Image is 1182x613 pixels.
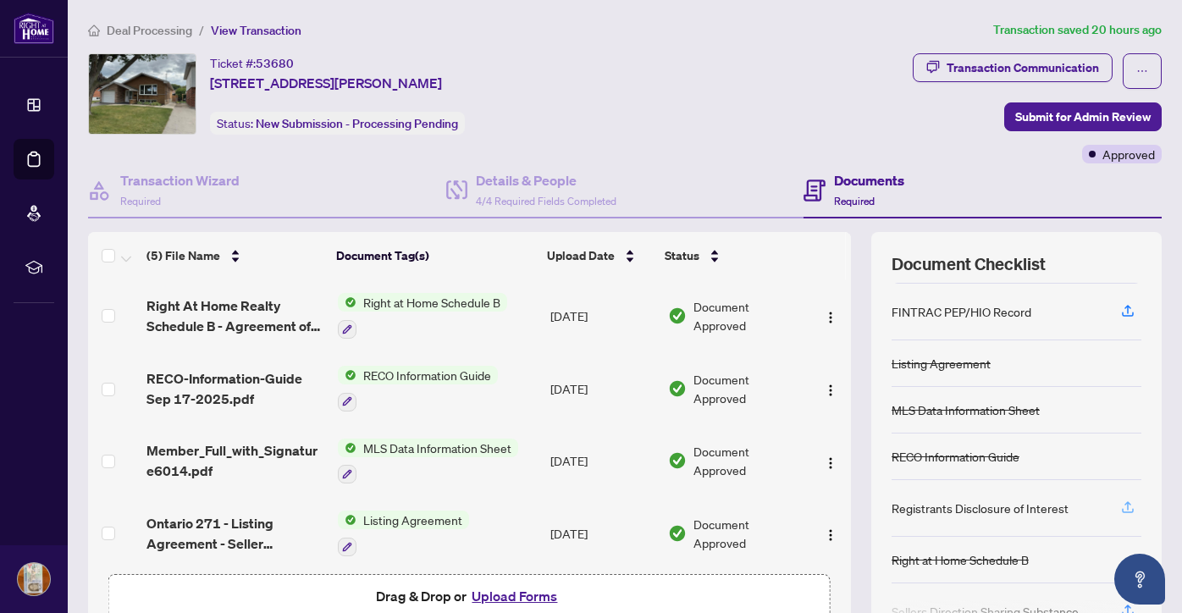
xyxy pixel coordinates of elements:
span: Document Approved [693,297,802,334]
button: Submit for Admin Review [1004,102,1162,131]
img: Status Icon [338,511,356,529]
span: Deal Processing [107,23,192,38]
span: New Submission - Processing Pending [256,116,458,131]
span: Document Approved [693,370,802,407]
th: Document Tag(s) [329,232,540,279]
button: Upload Forms [467,585,562,607]
article: Transaction saved 20 hours ago [993,20,1162,40]
span: (5) File Name [146,246,220,265]
span: Document Approved [693,515,802,552]
th: (5) File Name [140,232,329,279]
button: Status IconListing Agreement [338,511,469,556]
span: 4/4 Required Fields Completed [476,195,616,207]
div: MLS Data Information Sheet [892,400,1040,419]
button: Logo [817,520,844,547]
span: home [88,25,100,36]
span: Listing Agreement [356,511,469,529]
td: [DATE] [544,352,661,425]
img: Document Status [668,451,687,470]
button: Status IconRECO Information Guide [338,366,498,411]
span: Document Approved [693,442,802,479]
th: Status [658,232,804,279]
div: Status: [210,112,465,135]
img: Status Icon [338,366,356,384]
span: Document Checklist [892,252,1046,276]
span: Submit for Admin Review [1015,103,1151,130]
img: Document Status [668,306,687,325]
h4: Documents [834,170,904,191]
div: Registrants Disclosure of Interest [892,499,1069,517]
img: Status Icon [338,293,356,312]
img: Document Status [668,379,687,398]
img: IMG-40771113_1.jpg [89,54,196,134]
span: MLS Data Information Sheet [356,439,518,457]
span: [STREET_ADDRESS][PERSON_NAME] [210,73,442,93]
td: [DATE] [544,279,661,352]
div: Ticket #: [210,53,294,73]
span: ellipsis [1136,65,1148,77]
img: Logo [824,312,837,325]
button: Logo [817,375,844,402]
div: Listing Agreement [892,354,991,373]
div: Right at Home Schedule B [892,550,1029,569]
th: Upload Date [540,232,657,279]
span: Approved [1102,145,1155,163]
img: Logo [824,456,837,470]
span: RECO Information Guide [356,366,498,384]
span: Member_Full_with_Signature6014.pdf [146,440,323,481]
img: Logo [824,384,837,397]
td: [DATE] [544,497,661,570]
img: logo [14,13,54,44]
span: View Transaction [211,23,301,38]
li: / [199,20,204,40]
button: Open asap [1114,554,1165,605]
div: Transaction Communication [947,54,1099,81]
span: Drag & Drop or [376,585,562,607]
h4: Transaction Wizard [120,170,240,191]
button: Status IconRight at Home Schedule B [338,293,507,339]
span: Status [665,246,699,265]
div: FINTRAC PEP/HIO Record [892,302,1031,321]
span: Required [834,195,875,207]
button: Logo [817,302,844,329]
td: [DATE] [544,425,661,498]
div: RECO Information Guide [892,447,1019,466]
img: Logo [824,528,837,542]
button: Status IconMLS Data Information Sheet [338,439,518,484]
span: Ontario 271 - Listing Agreement - Seller Designated Representation Agreement - Authority to Offer... [146,513,323,554]
img: Document Status [668,524,687,543]
button: Logo [817,447,844,474]
img: Status Icon [338,439,356,457]
span: Upload Date [547,246,615,265]
span: RECO-Information-Guide Sep 17-2025.pdf [146,368,323,409]
h4: Details & People [476,170,616,191]
img: Profile Icon [18,563,50,595]
button: Transaction Communication [913,53,1113,82]
span: 53680 [256,56,294,71]
span: Right At Home Realty Schedule B - Agreement of Purchase and Sale.pdf [146,295,323,336]
span: Right at Home Schedule B [356,293,507,312]
span: Required [120,195,161,207]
